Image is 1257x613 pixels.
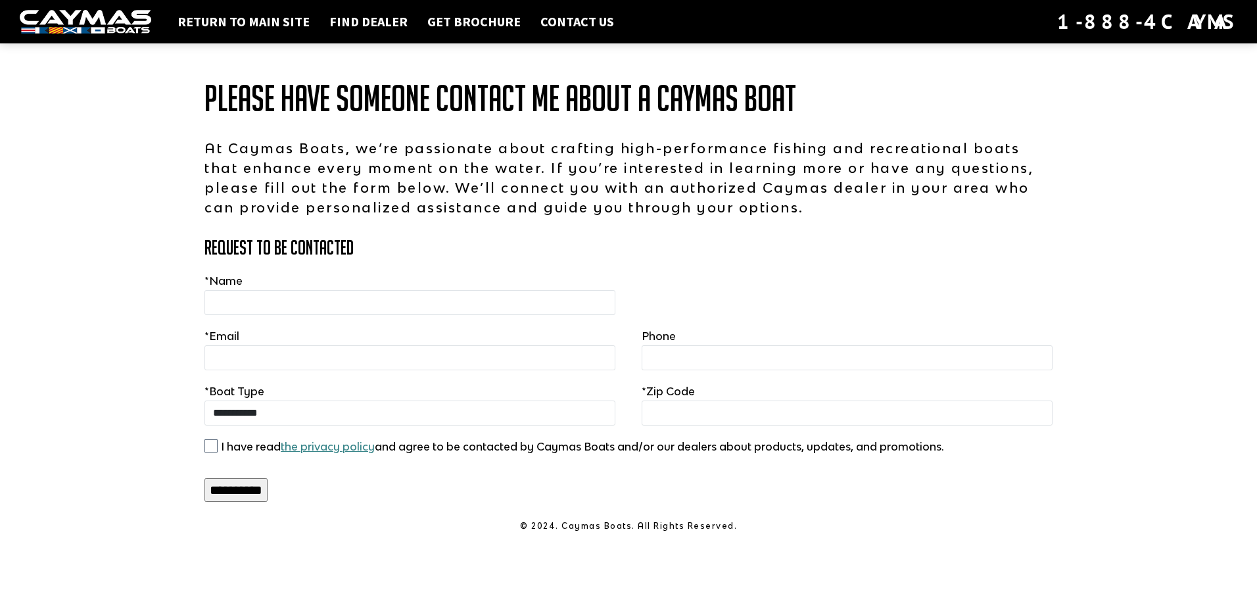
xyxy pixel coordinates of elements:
[642,328,676,344] label: Phone
[421,13,527,30] a: Get Brochure
[20,10,151,34] img: white-logo-c9c8dbefe5ff5ceceb0f0178aa75bf4bb51f6bca0971e226c86eb53dfe498488.png
[204,520,1053,532] p: © 2024. Caymas Boats. All Rights Reserved.
[323,13,414,30] a: Find Dealer
[204,79,1053,118] h1: Please have someone contact me about a Caymas Boat
[1057,7,1237,36] div: 1-888-4CAYMAS
[204,328,239,344] label: Email
[204,138,1053,217] p: At Caymas Boats, we’re passionate about crafting high-performance fishing and recreational boats ...
[204,237,1053,258] h3: Request to Be Contacted
[171,13,316,30] a: Return to main site
[534,13,621,30] a: Contact Us
[281,440,375,453] a: the privacy policy
[204,273,243,289] label: Name
[642,383,695,399] label: Zip Code
[221,439,944,454] label: I have read and agree to be contacted by Caymas Boats and/or our dealers about products, updates,...
[204,383,264,399] label: Boat Type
